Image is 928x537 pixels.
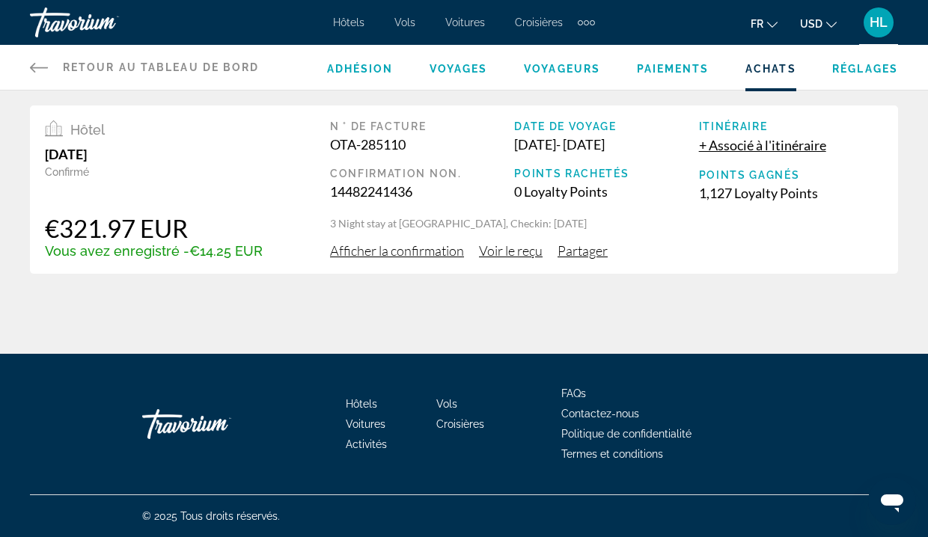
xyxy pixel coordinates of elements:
div: Points rachetés [514,168,698,179]
span: fr [751,18,763,30]
div: €321.97 EUR [45,213,263,243]
a: FAQs [561,387,586,399]
a: Vols [394,16,415,28]
span: © 2025 Tous droits réservés. [142,510,280,522]
span: USD [800,18,822,30]
div: OTA-285110 [330,136,514,153]
a: Adhésion [327,63,394,75]
a: Voyages [430,63,488,75]
a: Vols [436,398,457,410]
a: Termes et conditions [561,448,663,460]
p: 3 Night stay at [GEOGRAPHIC_DATA], Checkin: [DATE] [330,216,883,231]
a: Paiements [637,63,709,75]
div: 0 Loyalty Points [514,183,698,200]
div: [DATE] [45,146,263,162]
iframe: Bouton de lancement de la fenêtre de messagerie [868,477,916,525]
a: Voyageurs [524,63,600,75]
a: Voitures [346,418,385,430]
a: Voitures [445,16,485,28]
div: 1,127 Loyalty Points [699,185,883,201]
a: Politique de confidentialité [561,428,692,440]
div: N ° de facture [330,120,514,132]
span: Voir le reçu [479,242,543,259]
div: Date de voyage [514,120,698,132]
span: Partager [558,242,608,259]
a: Contactez-nous [561,408,639,420]
a: Retour au tableau de bord [30,45,260,90]
a: Hôtels [346,398,377,410]
button: + Associé à l'itinéraire [699,136,826,154]
a: Activités [346,438,387,450]
button: Extra navigation items [578,10,595,34]
div: Confirmation Non. [330,168,514,179]
div: [DATE] - [DATE] [514,136,698,153]
span: HL [870,15,888,30]
a: Achats [745,63,796,75]
span: Afficher la confirmation [330,242,464,259]
a: Réglages [832,63,898,75]
div: Vous avez enregistré -€14.25 EUR [45,243,263,259]
div: Points gagnés [699,169,883,181]
span: + Associé à l'itinéraire [699,137,826,153]
a: Travorium [30,3,180,42]
div: Itinéraire [699,120,883,132]
span: Hôtel [70,122,105,138]
span: Retour au tableau de bord [63,61,260,73]
a: Croisières [436,418,484,430]
a: Hôtels [333,16,364,28]
button: User Menu [859,7,898,38]
a: Croisières [515,16,563,28]
div: 14482241436 [330,183,514,200]
button: Change currency [800,13,837,34]
button: Change language [751,13,778,34]
a: Travorium [142,402,292,447]
div: Confirmé [45,166,263,178]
